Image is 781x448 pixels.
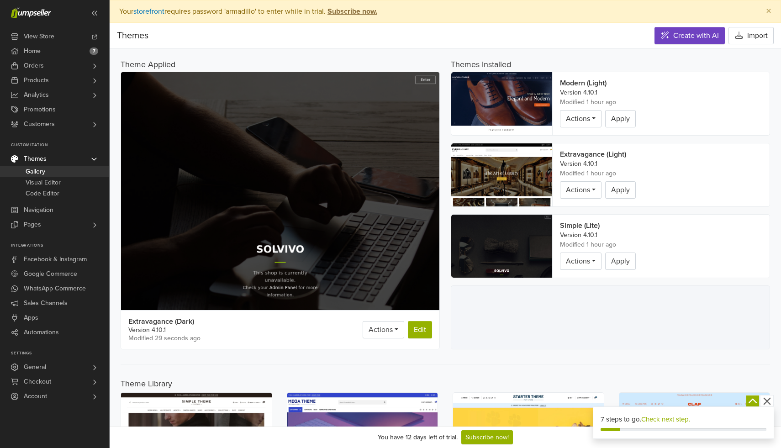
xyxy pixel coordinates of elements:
button: Apply [605,110,636,127]
h5: Theme Applied [121,60,440,70]
div: You have 12 days left of trial. [378,432,458,442]
a: Create with AI [654,27,725,44]
a: Version 4.10.1 [128,327,166,333]
span: Products [24,73,49,88]
span: Google Commerce [24,267,77,281]
span: Version 4.10.1 [560,232,597,238]
span: Apps [24,311,38,325]
span: Sales Channels [24,296,68,311]
span: Facebook & Instagram [24,252,87,267]
p: Integrations [11,243,109,248]
button: Apply [605,253,636,270]
span: Code Editor [26,188,59,199]
span: Extravagance (Dark) [128,318,201,325]
h5: Themes Installed [451,60,511,70]
span: Checkout [24,374,51,389]
h5: Theme Library [121,379,770,389]
span: 2025-09-07 00:53 [560,99,616,105]
span: Themes [24,152,47,166]
a: Check next step. [641,415,690,423]
span: Version 4.10.1 [560,161,597,167]
button: Import [728,27,774,44]
span: Visual Editor [26,177,61,188]
span: 7 [90,47,98,55]
button: Close [757,0,781,22]
img: Extravagance (Light) Theme Placeholder: A visual representation of a placeholder image for Extrav... [451,143,552,206]
span: Actions [566,114,590,123]
a: Edit [408,321,432,338]
span: Customers [24,117,55,132]
a: storefront [133,7,164,16]
span: Modern (Light) [560,79,607,87]
a: Subscribe now! [461,430,513,444]
span: WhatsApp Commerce [24,281,86,296]
span: Analytics [24,88,49,102]
span: 2025-09-07 00:50 [560,170,616,177]
span: Version 4.10.1 [560,90,597,96]
span: Pages [24,217,41,232]
span: Home [24,44,41,58]
a: Actions [560,253,602,270]
span: × [766,5,771,18]
span: Actions [369,325,393,334]
span: 2025-09-07 02:19 [128,335,201,342]
a: Subscribe now. [326,7,377,16]
p: Settings [11,351,109,356]
a: Actions [363,321,404,338]
a: Actions [560,110,602,127]
span: Account [24,389,47,404]
img: Modern (Light) Theme Placeholder: A visual representation of a placeholder image for Modern (Ligh... [451,72,552,135]
span: Navigation [24,203,53,217]
span: Actions [566,257,590,266]
span: Promotions [24,102,56,117]
p: Customization [11,142,109,148]
span: General [24,360,46,374]
span: Simple (Lite) [560,222,600,229]
span: Actions [566,185,590,195]
div: 7 steps to go. [601,414,767,425]
strong: Subscribe now. [327,7,377,16]
button: Apply [605,181,636,199]
span: 2025-09-07 00:42 [560,242,616,248]
span: Extravagance (Light) [560,151,626,158]
span: Automations [24,325,59,340]
span: Themes [117,30,148,41]
img: Simple (Lite) Theme Placeholder: A visual representation of a placeholder image for Simple (Lite)... [451,215,552,278]
a: Actions [560,181,602,199]
span: Orders [24,58,44,73]
span: View Store [24,29,54,44]
span: Gallery [26,166,45,177]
